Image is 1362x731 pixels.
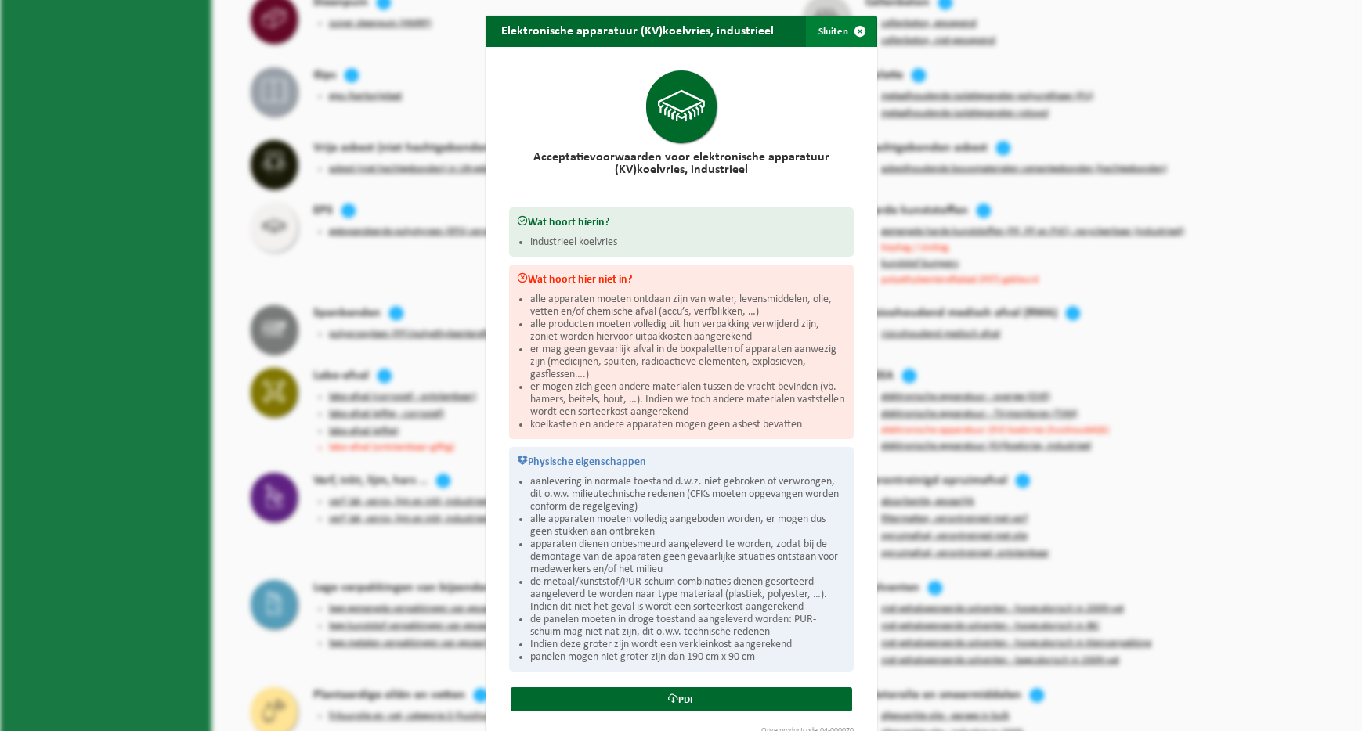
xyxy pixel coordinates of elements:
[517,455,846,468] h3: Physische eigenschappen
[530,236,846,249] li: industrieel koelvries
[530,614,846,639] li: de panelen moeten in droge toestand aangeleverd worden: PUR-schuim mag niet nat zijn, dit o.w.v. ...
[509,151,854,176] h2: Acceptatievoorwaarden voor elektronische apparatuur (KV)koelvries, industrieel
[530,576,846,614] li: de metaal/kunststof/PUR-schuim combinaties dienen gesorteerd aangeleverd te worden naar type mate...
[530,513,846,538] li: alle apparaten moeten volledig aangeboden worden, er mogen dus geen stukken aan ontbreken
[530,419,846,431] li: koelkasten en andere apparaten mogen geen asbest bevatten
[511,687,852,711] a: PDF
[530,293,846,319] li: alle apparaten moeten ontdaan zijn van water, levensmiddelen, olie, vetten en/of chemische afval ...
[530,476,846,513] li: aanlevering in normale toestand d.w.z. niet gebroken of verwrongen, dit o.w.v. milieutechnische r...
[517,272,846,286] h3: Wat hoort hier niet in?
[530,319,846,344] li: alle producten moeten volledig uit hun verpakking verwijderd zijn, zoniet worden hiervoor uitpakk...
[530,344,846,381] li: er mag geen gevaarlijk afval in de boxpaletten of apparaten aanwezig zijn (medicijnen, spuiten, r...
[530,381,846,419] li: er mogen zich geen andere materialen tussen de vracht bevinden (vb. hamers, beitels, hout, …). In...
[530,538,846,576] li: apparaten dienen onbesmeurd aangeleverd te worden, zodat bij de demontage van de apparaten geen g...
[806,16,876,47] button: Sluiten
[530,651,846,664] li: panelen mogen niet groter zijn dan 190 cm x 90 cm
[486,16,789,45] h2: Elektronische apparatuur (KV)koelvries, industrieel
[530,639,846,651] li: Indien deze groter zijn wordt een verkleinkost aangerekend
[517,215,846,229] h3: Wat hoort hierin?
